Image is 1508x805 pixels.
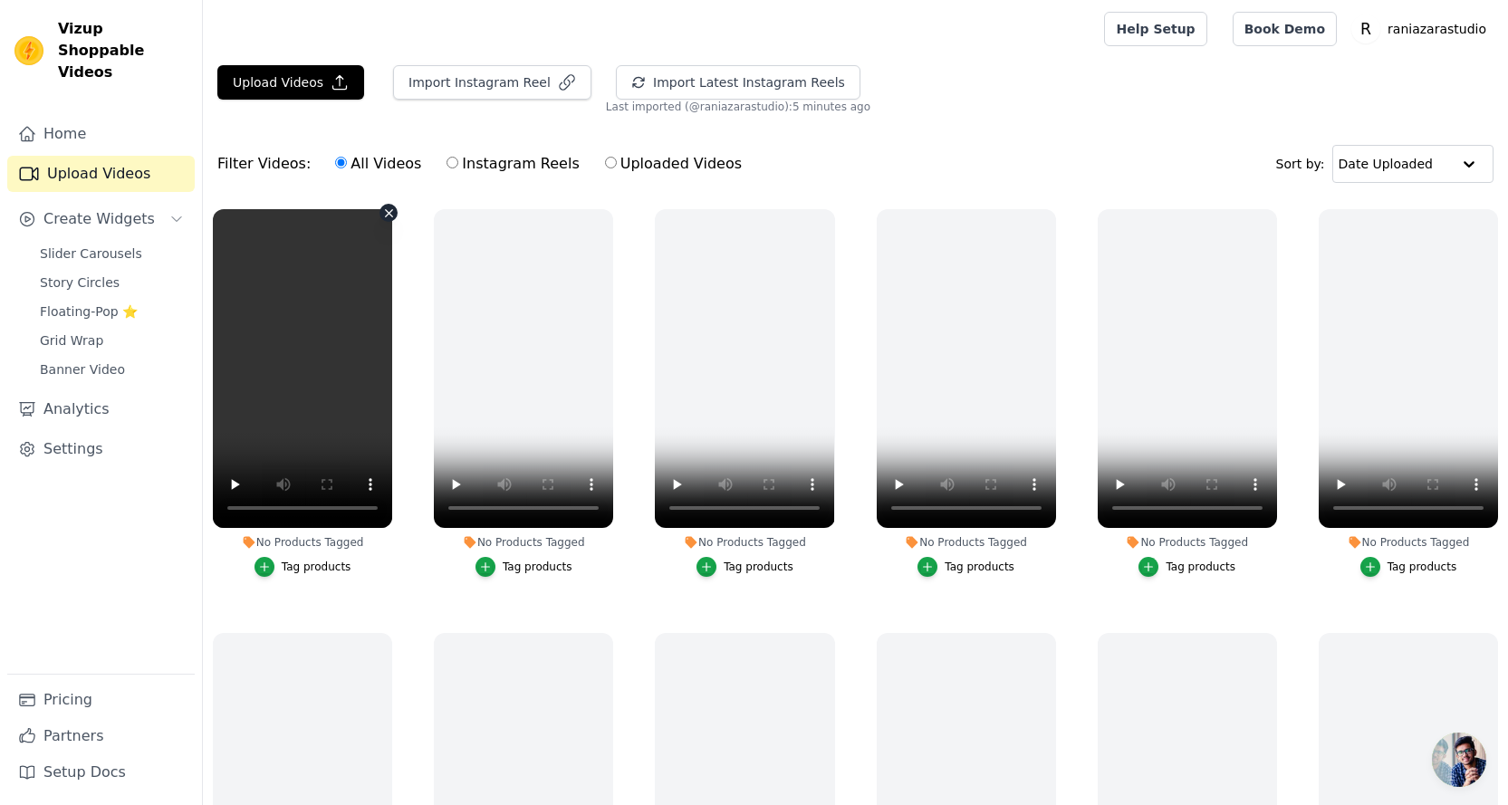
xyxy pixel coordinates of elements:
button: Tag products [255,557,351,577]
label: Instagram Reels [446,152,580,176]
text: R [1360,20,1371,38]
a: Book Demo [1233,12,1337,46]
div: Sort by: [1276,145,1494,183]
label: Uploaded Videos [604,152,743,176]
span: Create Widgets [43,208,155,230]
div: Tag products [1388,560,1457,574]
button: Tag products [917,557,1014,577]
label: All Videos [334,152,422,176]
span: Vizup Shoppable Videos [58,18,187,83]
input: All Videos [335,157,347,168]
a: Banner Video [29,357,195,382]
button: Tag products [696,557,793,577]
div: No Products Tagged [1319,535,1498,550]
div: Tag products [724,560,793,574]
a: Home [7,116,195,152]
div: No Products Tagged [655,535,834,550]
div: Tag products [503,560,572,574]
span: Last imported (@ raniazarastudio ): 5 minutes ago [606,100,870,114]
span: Banner Video [40,360,125,379]
a: Analytics [7,391,195,427]
span: Grid Wrap [40,331,103,350]
input: Uploaded Videos [605,157,617,168]
div: Tag products [282,560,351,574]
button: Video Delete [379,204,398,222]
button: Upload Videos [217,65,364,100]
a: Upload Videos [7,156,195,192]
button: Import Latest Instagram Reels [616,65,860,100]
span: Floating-Pop ⭐ [40,302,138,321]
button: R raniazarastudio [1351,13,1494,45]
div: No Products Tagged [434,535,613,550]
button: Tag products [475,557,572,577]
div: Tag products [1166,560,1235,574]
div: Filter Videos: [217,143,752,185]
span: Slider Carousels [40,244,142,263]
span: Story Circles [40,273,120,292]
a: Setup Docs [7,754,195,791]
p: raniazarastudio [1380,13,1494,45]
input: Instagram Reels [447,157,458,168]
a: Pricing [7,682,195,718]
div: No Products Tagged [213,535,392,550]
button: Create Widgets [7,201,195,237]
img: Vizup [14,36,43,65]
a: Partners [7,718,195,754]
div: Tag products [945,560,1014,574]
div: No Products Tagged [1098,535,1277,550]
a: Slider Carousels [29,241,195,266]
a: Grid Wrap [29,328,195,353]
a: Help Setup [1104,12,1206,46]
div: Open chat [1432,733,1486,787]
a: Floating-Pop ⭐ [29,299,195,324]
a: Story Circles [29,270,195,295]
button: Tag products [1138,557,1235,577]
a: Settings [7,431,195,467]
div: No Products Tagged [877,535,1056,550]
button: Tag products [1360,557,1457,577]
button: Import Instagram Reel [393,65,591,100]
